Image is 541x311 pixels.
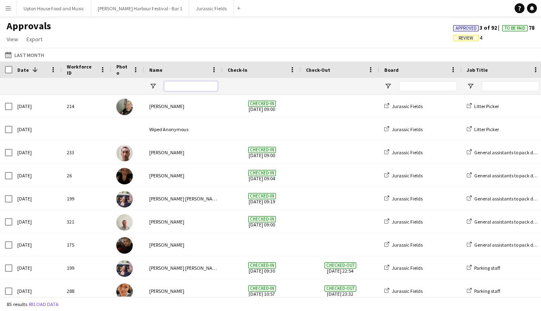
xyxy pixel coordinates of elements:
div: [DATE] [12,210,62,233]
div: [DATE] [12,118,62,141]
div: 175 [62,233,111,256]
div: [PERSON_NAME] [144,233,223,256]
span: Jurassic Fields [392,103,423,109]
img: Mary Ellynn [116,191,133,207]
input: Board Filter Input [399,81,457,91]
span: Job Title [467,67,488,73]
div: [PERSON_NAME] [144,141,223,164]
span: [DATE] 09:00 [228,141,296,164]
span: Jurassic Fields [392,288,423,294]
a: Export [23,34,46,45]
input: Name Filter Input [164,81,218,91]
span: Jurassic Fields [392,126,423,132]
a: Jurassic Fields [384,288,423,294]
img: Mary Ellynn [116,260,133,277]
div: [DATE] [12,187,62,210]
div: 214 [62,95,111,118]
div: [PERSON_NAME] [144,95,223,118]
div: [PERSON_NAME] [PERSON_NAME] [144,187,223,210]
a: Jurassic Fields [384,242,423,248]
span: Board [384,67,399,73]
span: Checked-in [248,147,276,153]
a: Jurassic Fields [384,126,423,132]
div: Wiped Anonymous [144,118,223,141]
div: [DATE] [12,257,62,279]
div: [DATE] [12,95,62,118]
span: Checked-in [248,170,276,176]
a: Jurassic Fields [384,172,423,179]
span: 4 [453,34,482,41]
div: 321 [62,210,111,233]
div: [PERSON_NAME] [PERSON_NAME] [144,257,223,279]
a: Jurassic Fields [384,196,423,202]
div: [DATE] [12,233,62,256]
span: To Be Paid [505,26,525,31]
span: Export [26,35,42,43]
span: [DATE] 23:32 [306,280,374,302]
span: Jurassic Fields [392,265,423,271]
a: Parking staff [467,288,500,294]
span: Checked-in [248,216,276,222]
a: Jurassic Fields [384,265,423,271]
span: Jurassic Fields [392,149,423,155]
a: View [3,34,21,45]
img: Paul Wood [116,145,133,161]
span: [DATE] 22:54 [306,257,374,279]
img: Brian Masube [116,237,133,254]
div: 288 [62,280,111,302]
a: Litter Picker [467,103,499,109]
span: [DATE] 10:57 [228,280,296,302]
a: Litter Picker [467,126,499,132]
div: [PERSON_NAME] [144,164,223,187]
span: Litter Picker [474,126,499,132]
a: Jurassic Fields [384,219,423,225]
span: Checked-in [248,193,276,199]
span: Checked-out [325,285,356,292]
span: Check-Out [306,67,330,73]
div: [PERSON_NAME] [144,210,223,233]
img: Lucy Easton [116,168,133,184]
span: Photo [116,64,129,76]
span: Litter Picker [474,103,499,109]
span: Checked-in [248,285,276,292]
div: [PERSON_NAME] [144,280,223,302]
span: 3 of 92 [453,24,502,31]
div: 26 [62,164,111,187]
span: [DATE] 09:19 [228,187,296,210]
span: Check-In [228,67,247,73]
span: Jurassic Fields [392,219,423,225]
span: Date [17,67,29,73]
span: Checked-in [248,262,276,269]
span: Checked-out [325,262,356,269]
span: Jurassic Fields [392,242,423,248]
button: [PERSON_NAME] Harbour Festival - Bar 1 [91,0,189,16]
span: [DATE] 09:00 [228,95,296,118]
div: 233 [62,141,111,164]
button: Reload data [27,300,60,309]
a: Jurassic Fields [384,103,423,109]
input: Job Title Filter Input [482,81,539,91]
span: Parking staff [474,288,500,294]
a: Jurassic Fields [384,149,423,155]
span: Name [149,67,162,73]
button: Last Month [3,50,46,60]
img: Maddi Hufton [116,283,133,300]
span: [DATE] 09:30 [228,257,296,279]
button: Upton House Food and Music [17,0,91,16]
span: Review [459,35,473,41]
span: Approved [456,26,477,31]
div: 199 [62,257,111,279]
button: Open Filter Menu [384,82,392,90]
div: 199 [62,187,111,210]
span: Jurassic Fields [392,196,423,202]
button: Jurassic Fields [189,0,234,16]
button: Open Filter Menu [467,82,474,90]
span: Workforce ID [67,64,96,76]
img: Sophie Green [116,99,133,115]
span: Parking staff [474,265,500,271]
span: 78 [502,24,534,31]
a: Parking staff [467,265,500,271]
span: Jurassic Fields [392,172,423,179]
div: [DATE] [12,141,62,164]
span: Checked-in [248,101,276,107]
